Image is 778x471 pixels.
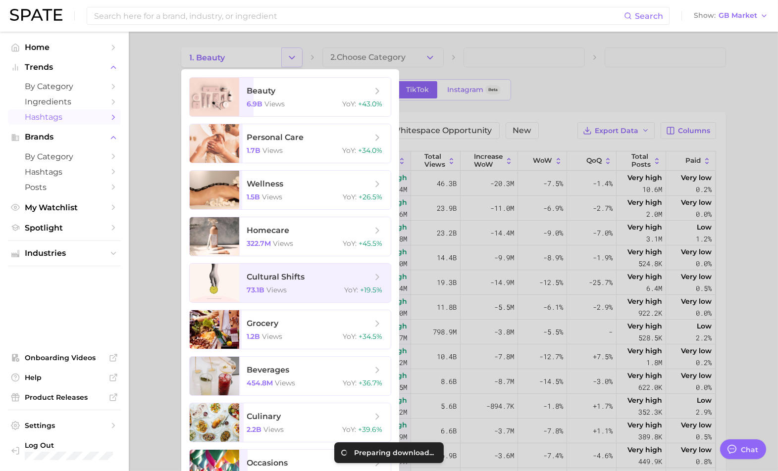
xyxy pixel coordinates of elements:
span: by Category [25,82,104,91]
span: Product Releases [25,393,104,402]
span: YoY : [343,425,357,434]
span: Industries [25,249,104,258]
span: 1.5b [247,192,260,201]
span: YoY : [343,192,357,201]
a: Log out. Currently logged in with e-mail olivier@spate.nyc. [8,438,121,463]
span: Brands [25,133,104,141]
span: occasions [247,458,288,468]
span: beverages [247,365,290,375]
span: Spotlight [25,223,104,233]
span: YoY : [343,378,357,387]
span: +26.5% [359,192,383,201]
span: 2.2b [247,425,262,434]
a: by Category [8,79,121,94]
span: views [273,239,294,248]
span: YoY : [343,146,357,155]
span: personal care [247,133,304,142]
button: Industries [8,246,121,261]
a: Settings [8,418,121,433]
span: +34.0% [359,146,383,155]
a: Onboarding Videos [8,350,121,365]
a: Help [8,370,121,385]
a: Product Releases [8,390,121,405]
span: 454.8m [247,378,273,387]
span: cultural shifts [247,272,305,282]
span: views [262,192,283,201]
span: GB Market [719,13,757,18]
div: Preparing download... [354,448,434,457]
span: views [263,146,283,155]
span: Ingredients [25,97,104,106]
span: +19.5% [361,285,383,294]
span: +34.5% [359,332,383,341]
span: Log Out [25,441,113,450]
span: YoY : [343,99,357,108]
span: Settings [25,421,104,430]
span: 322.7m [247,239,271,248]
span: Hashtags [25,167,104,177]
button: Trends [8,60,121,75]
span: YoY : [343,332,357,341]
a: Hashtags [8,109,121,125]
button: ShowGB Market [691,9,771,22]
span: Trends [25,63,104,72]
a: My Watchlist [8,200,121,215]
span: views [267,285,287,294]
span: culinary [247,412,281,421]
span: Home [25,43,104,52]
a: Spotlight [8,220,121,235]
span: +43.0% [359,99,383,108]
span: Search [635,11,663,21]
span: +39.6% [359,425,383,434]
span: Posts [25,183,104,192]
span: views [265,99,285,108]
span: homecare [247,226,290,235]
span: YoY : [345,285,359,294]
input: Search here for a brand, industry, or ingredient [93,7,624,24]
a: Hashtags [8,164,121,180]
a: Home [8,40,121,55]
span: views [264,425,284,434]
span: YoY : [343,239,357,248]
a: by Category [8,149,121,164]
span: Onboarding Videos [25,353,104,362]
span: views [275,378,296,387]
button: Brands [8,130,121,144]
span: +45.5% [359,239,383,248]
span: 6.9b [247,99,263,108]
a: Posts [8,180,121,195]
span: beauty [247,86,276,95]
a: Ingredients [8,94,121,109]
img: SPATE [10,9,62,21]
span: 1.7b [247,146,261,155]
span: Show [694,13,716,18]
span: by Category [25,152,104,161]
span: Hashtags [25,112,104,122]
span: 1.2b [247,332,260,341]
span: wellness [247,179,284,188]
span: +36.7% [359,378,383,387]
span: Help [25,373,104,382]
span: 73.1b [247,285,265,294]
span: My Watchlist [25,203,104,212]
span: views [262,332,283,341]
span: grocery [247,319,279,328]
